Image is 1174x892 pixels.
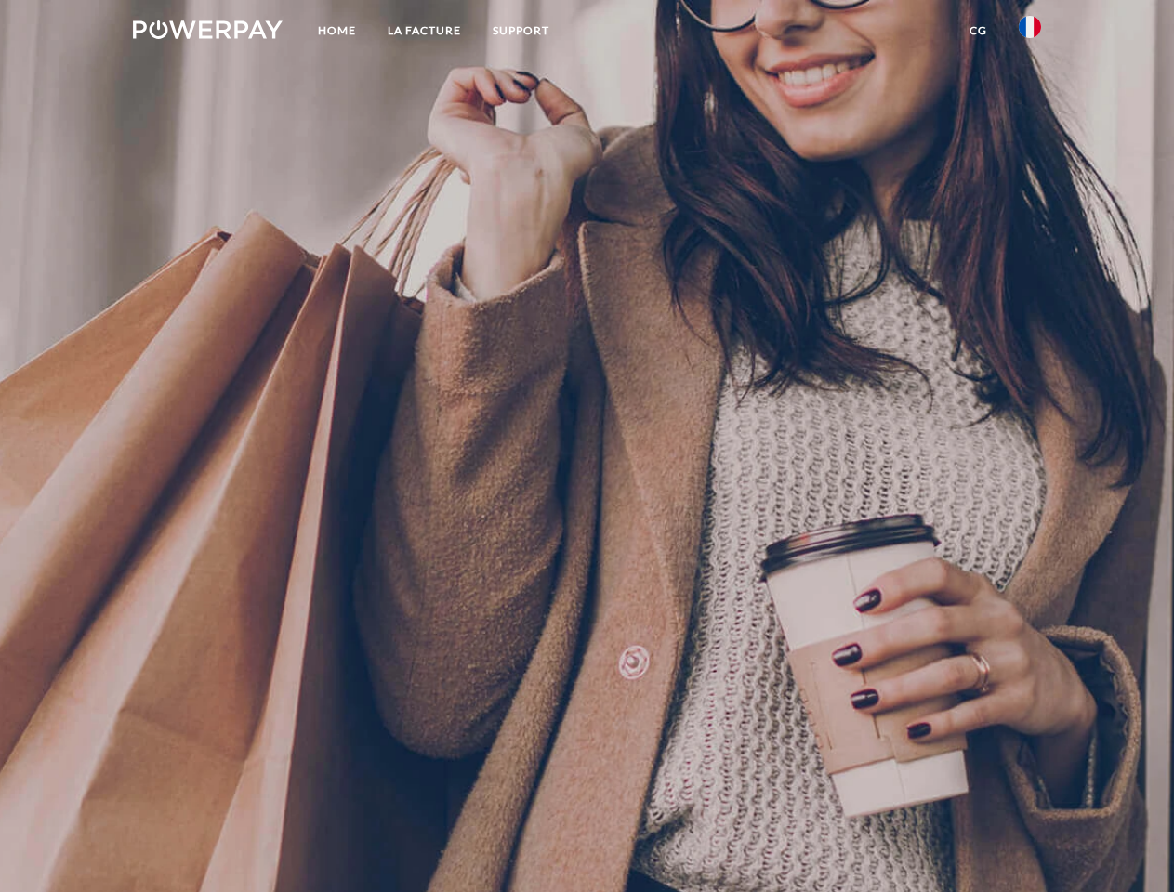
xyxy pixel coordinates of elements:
[302,14,372,47] a: Home
[954,14,1003,47] a: CG
[133,20,283,39] img: logo-powerpay-white.svg
[477,14,565,47] a: Support
[372,14,477,47] a: LA FACTURE
[1019,16,1041,38] img: fr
